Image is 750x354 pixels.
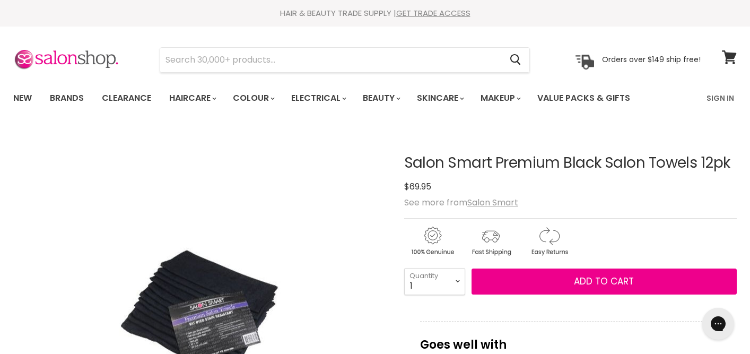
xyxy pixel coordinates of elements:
select: Quantity [404,268,465,295]
a: Makeup [473,87,527,109]
a: Sign In [700,87,740,109]
img: shipping.gif [463,225,519,257]
span: See more from [404,196,518,209]
iframe: Gorgias live chat messenger [697,304,739,343]
a: Salon Smart [467,196,518,209]
h1: Salon Smart Premium Black Salon Towels 12pk [404,155,737,171]
a: Colour [225,87,281,109]
button: Add to cart [472,269,737,295]
ul: Main menu [5,83,669,114]
a: Brands [42,87,92,109]
a: Skincare [409,87,470,109]
a: GET TRADE ACCESS [396,7,470,19]
a: New [5,87,40,109]
a: Haircare [161,87,223,109]
a: Clearance [94,87,159,109]
a: Beauty [355,87,407,109]
a: Electrical [283,87,353,109]
p: Orders over $149 ship free! [602,55,701,64]
input: Search [160,48,501,72]
span: $69.95 [404,180,431,193]
form: Product [160,47,530,73]
img: returns.gif [521,225,577,257]
span: Add to cart [574,275,634,288]
img: genuine.gif [404,225,460,257]
a: Value Packs & Gifts [529,87,638,109]
button: Search [501,48,529,72]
